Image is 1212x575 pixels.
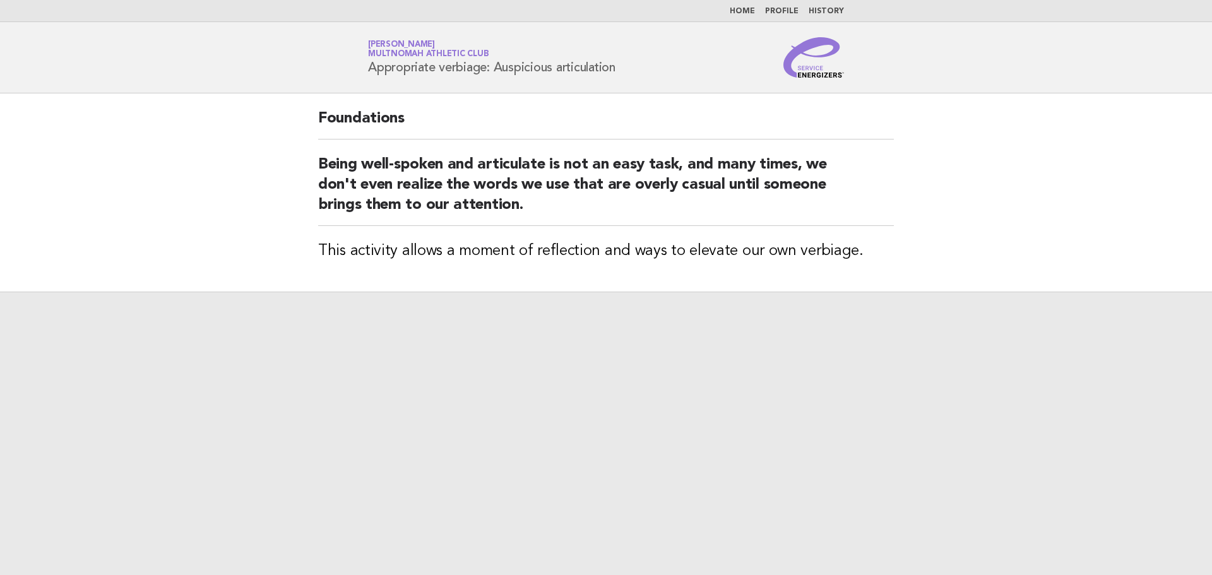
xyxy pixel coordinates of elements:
h2: Being well-spoken and articulate is not an easy task, and many times, we don't even realize the w... [318,155,894,226]
a: Profile [765,8,799,15]
h1: Appropriate verbiage: Auspicious articulation [368,41,615,74]
h3: This activity allows a moment of reflection and ways to elevate our own verbiage. [318,241,894,261]
a: History [809,8,844,15]
span: Multnomah Athletic Club [368,50,489,59]
img: Service Energizers [783,37,844,78]
a: [PERSON_NAME]Multnomah Athletic Club [368,40,489,58]
a: Home [730,8,755,15]
h2: Foundations [318,109,894,139]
